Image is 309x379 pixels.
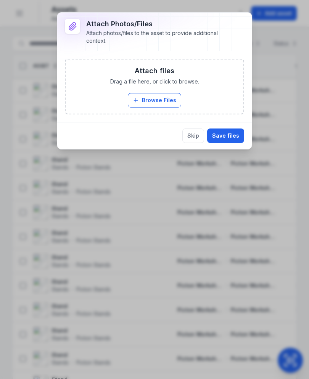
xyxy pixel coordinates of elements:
[110,78,199,85] span: Drag a file here, or click to browse.
[182,128,204,143] button: Skip
[135,66,174,76] h3: Attach files
[86,19,232,29] h3: Attach photos/files
[128,93,181,108] button: Browse Files
[207,128,244,143] button: Save files
[86,29,232,45] div: Attach photos/files to the asset to provide additional context.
